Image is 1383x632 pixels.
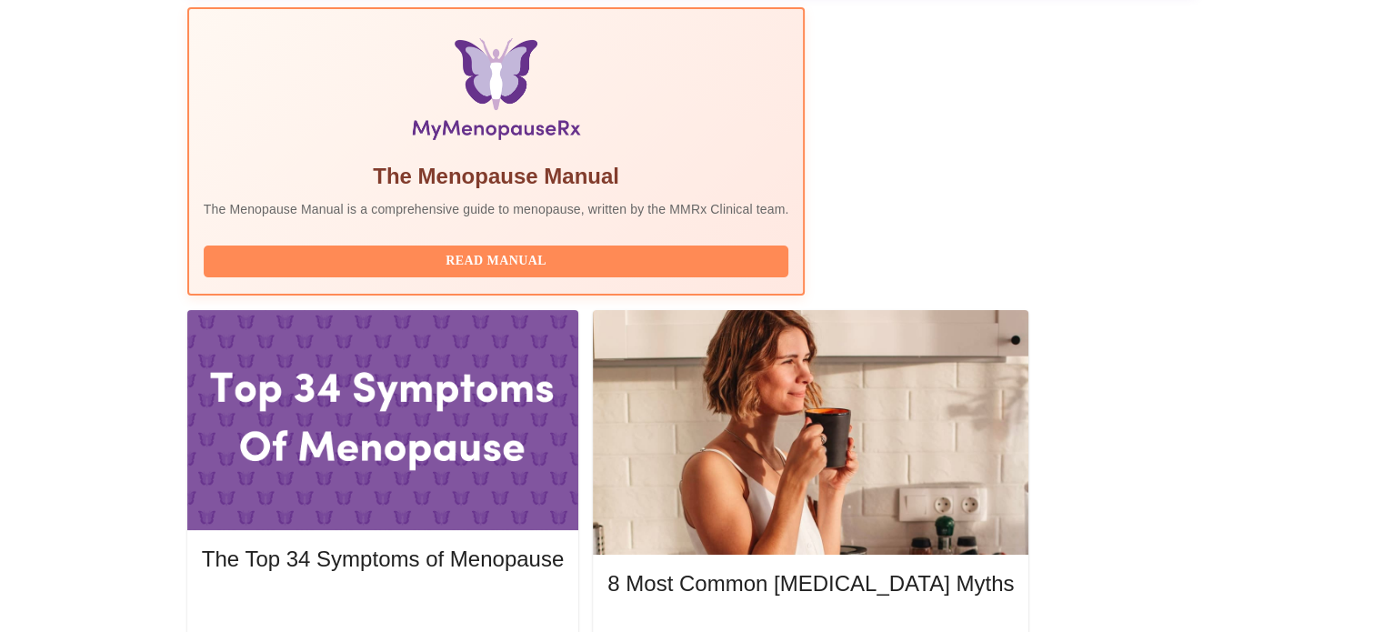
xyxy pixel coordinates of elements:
span: Read More [220,595,546,617]
h5: The Top 34 Symptoms of Menopause [202,545,564,574]
h5: The Menopause Manual [204,162,789,191]
p: The Menopause Manual is a comprehensive guide to menopause, written by the MMRx Clinical team. [204,200,789,218]
a: Read Manual [204,252,794,267]
button: Read Manual [204,246,789,277]
h5: 8 Most Common [MEDICAL_DATA] Myths [607,569,1014,598]
img: Menopause Manual [296,38,696,147]
a: Read More [202,597,568,612]
span: Read Manual [222,250,771,273]
button: Read More [202,590,564,622]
